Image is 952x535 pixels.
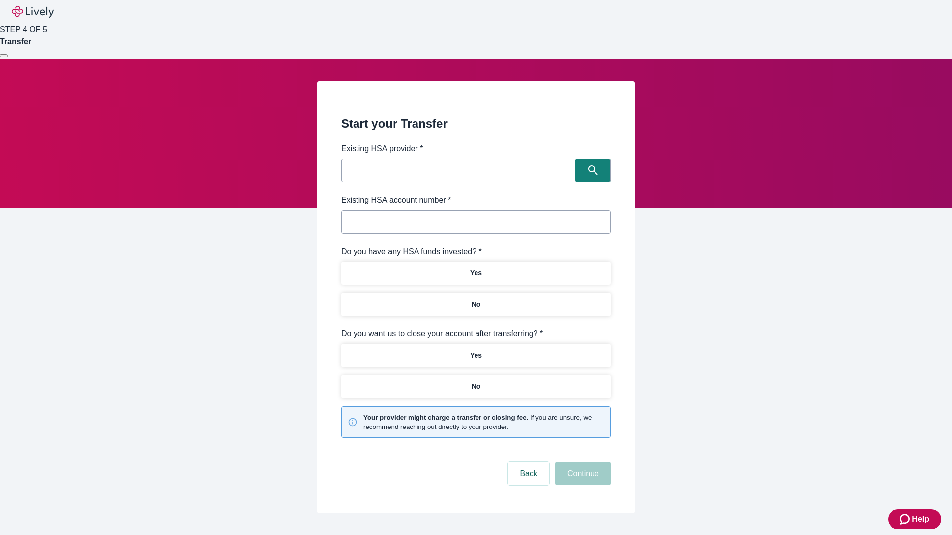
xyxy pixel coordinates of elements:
p: No [472,381,481,392]
p: Yes [470,350,482,361]
label: Existing HSA account number [341,194,451,206]
svg: Search icon [588,165,598,175]
h2: Start your Transfer [341,115,611,133]
button: No [341,375,611,398]
span: Help [912,513,929,525]
img: Lively [12,6,54,18]
input: Search input [344,163,575,177]
p: No [472,299,481,310]
button: Zendesk support iconHelp [888,509,941,529]
button: Back [508,462,549,485]
button: No [341,293,611,316]
button: Yes [341,344,611,367]
label: Existing HSA provider * [341,143,423,155]
label: Do you want us to close your account after transferring? * [341,328,543,340]
p: Yes [470,268,482,278]
small: If you are unsure, we recommend reaching out directly to your provider. [363,413,604,431]
svg: Zendesk support icon [900,513,912,525]
strong: Your provider might charge a transfer or closing fee. [363,414,528,421]
button: Yes [341,262,611,285]
label: Do you have any HSA funds invested? * [341,246,482,258]
button: Search icon [575,159,611,182]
